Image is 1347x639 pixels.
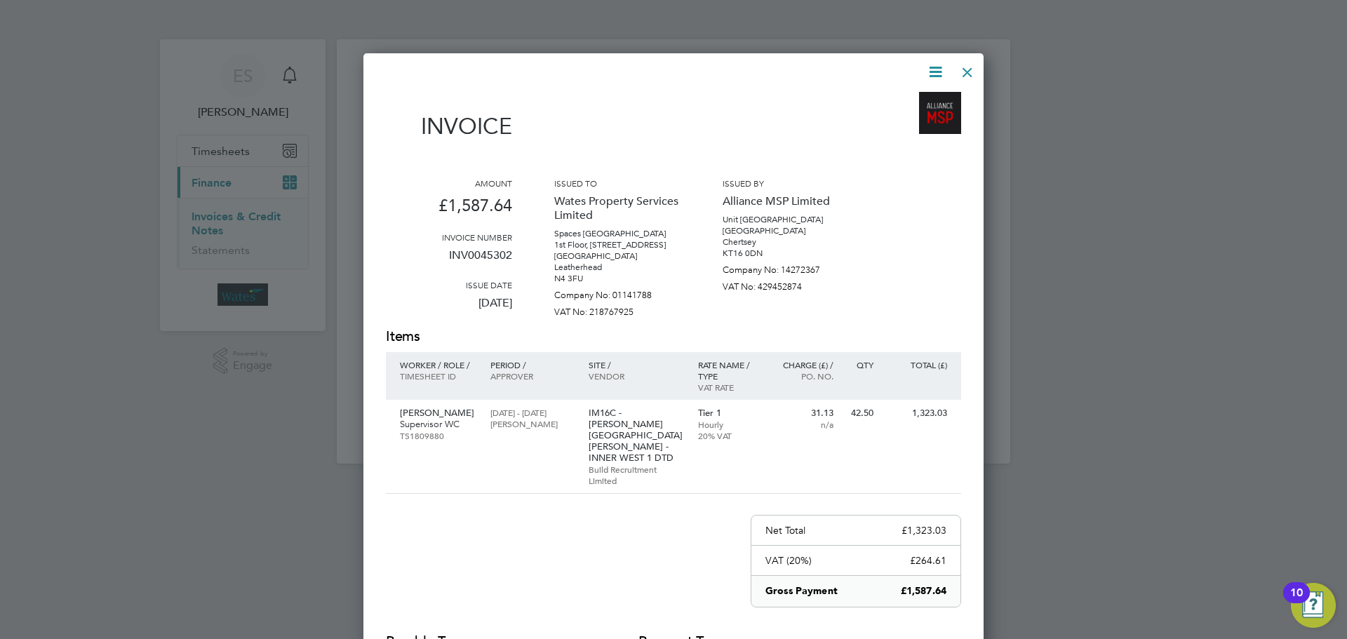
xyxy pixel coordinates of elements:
[772,370,833,382] p: Po. No.
[887,408,947,419] p: 1,323.03
[386,243,512,279] p: INV0045302
[589,370,684,382] p: Vendor
[901,584,946,598] p: £1,587.64
[772,419,833,430] p: n/a
[400,408,476,419] p: [PERSON_NAME]
[723,259,849,276] p: Company No: 14272367
[554,189,681,228] p: Wates Property Services Limited
[400,419,476,430] p: Supervisor WC
[490,407,574,418] p: [DATE] - [DATE]
[554,239,681,250] p: 1st Floor, [STREET_ADDRESS]
[910,554,946,567] p: £264.61
[490,370,574,382] p: Approver
[554,228,681,239] p: Spaces [GEOGRAPHIC_DATA]
[554,273,681,284] p: N4 3FU
[386,189,512,231] p: £1,587.64
[723,248,849,259] p: KT16 0DN
[698,359,759,382] p: Rate name / type
[772,359,833,370] p: Charge (£) /
[698,382,759,393] p: VAT rate
[589,408,684,464] p: IM16C - [PERSON_NAME][GEOGRAPHIC_DATA][PERSON_NAME] - INNER WEST 1 DTD
[490,418,574,429] p: [PERSON_NAME]
[723,177,849,189] h3: Issued by
[386,231,512,243] h3: Invoice number
[400,370,476,382] p: Timesheet ID
[723,225,849,236] p: [GEOGRAPHIC_DATA]
[589,359,684,370] p: Site /
[723,276,849,292] p: VAT No: 429452874
[765,554,812,567] p: VAT (20%)
[772,408,833,419] p: 31.13
[765,584,838,598] p: Gross Payment
[765,524,805,537] p: Net Total
[887,359,947,370] p: Total (£)
[386,279,512,290] h3: Issue date
[554,262,681,273] p: Leatherhead
[723,189,849,214] p: Alliance MSP Limited
[554,177,681,189] h3: Issued to
[919,92,961,134] img: alliancemsp-logo-remittance.png
[902,524,946,537] p: £1,323.03
[698,419,759,430] p: Hourly
[554,284,681,301] p: Company No: 01141788
[400,359,476,370] p: Worker / Role /
[386,113,512,140] h1: Invoice
[490,359,574,370] p: Period /
[847,359,873,370] p: QTY
[1291,583,1336,628] button: Open Resource Center, 10 new notifications
[723,236,849,248] p: Chertsey
[698,430,759,441] p: 20% VAT
[386,177,512,189] h3: Amount
[386,327,961,347] h2: Items
[554,250,681,262] p: [GEOGRAPHIC_DATA]
[1290,593,1303,611] div: 10
[386,290,512,327] p: [DATE]
[589,464,684,486] p: Build Recruitment Limited
[698,408,759,419] p: Tier 1
[400,430,476,441] p: TS1809880
[554,301,681,318] p: VAT No: 218767925
[847,408,873,419] p: 42.50
[723,214,849,225] p: Unit [GEOGRAPHIC_DATA]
